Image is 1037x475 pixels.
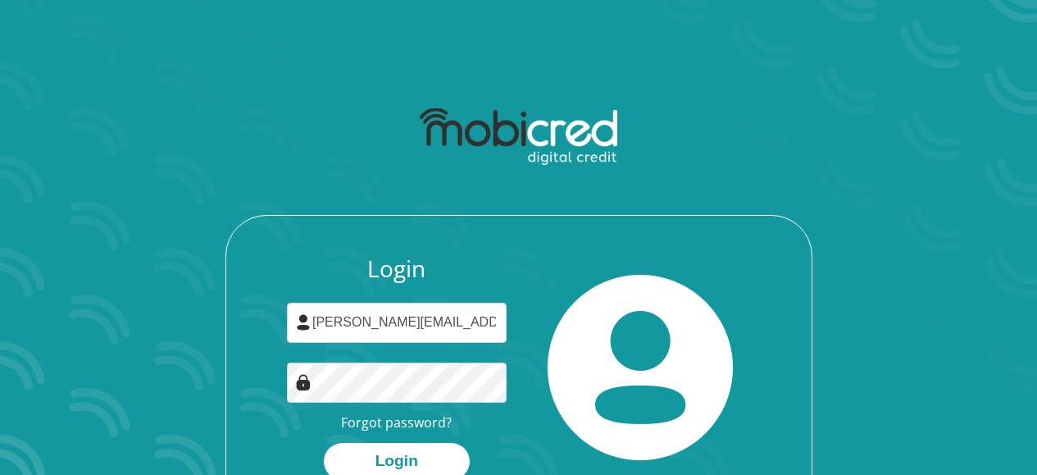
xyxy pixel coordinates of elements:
[295,314,312,331] img: user-icon image
[341,413,452,432] a: Forgot password?
[420,108,617,166] img: mobicred logo
[287,303,507,343] input: Username
[287,255,507,283] h3: Login
[295,374,312,391] img: Image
